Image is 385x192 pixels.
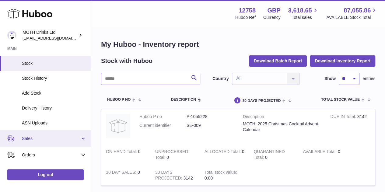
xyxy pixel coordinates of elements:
[22,61,86,66] span: Stock
[171,98,196,102] span: Description
[22,105,86,111] span: Delivery History
[298,144,348,165] td: 0
[254,149,285,161] strong: QUARANTINED Total
[101,165,151,186] td: 0
[106,114,130,138] img: product image
[344,6,371,15] span: 87,055.86
[107,98,131,102] span: Huboo P no
[212,76,229,82] label: Country
[139,123,187,128] dt: Current identifier
[326,15,378,20] span: AVAILABLE Stock Total
[205,170,237,176] strong: Total stock value
[205,149,242,155] strong: ALLOCATED Total
[235,15,256,20] div: Huboo Ref
[330,114,357,120] strong: DUE IN Total
[22,120,86,126] span: ASN Uploads
[106,149,138,155] strong: ON HAND Total
[324,76,336,82] label: Show
[187,114,234,120] dd: P-1055228
[242,99,281,103] span: 30 DAYS PROJECTED
[7,31,16,40] img: orders@mothdrinks.com
[151,165,200,186] td: 3142
[292,15,319,20] span: Total sales
[106,170,138,176] strong: 30 DAY SALES
[362,76,375,82] span: entries
[249,55,307,66] button: Download Batch Report
[155,170,184,182] strong: 30 DAYS PROJECTED
[7,169,84,180] a: Log out
[22,90,86,96] span: Add Stock
[200,144,249,165] td: 0
[288,6,312,15] span: 3,618.65
[310,55,375,66] button: Download Inventory Report
[139,114,187,120] dt: Huboo P no
[243,121,321,133] div: MOTH: 2025 Christmas Cocktail Advent Calendar
[243,114,321,121] strong: Description
[155,149,188,161] strong: UNPROCESSED Total
[326,6,378,20] a: 87,055.86 AVAILABLE Stock Total
[321,98,360,102] span: Total stock value
[151,144,200,165] td: 0
[101,40,375,49] h1: My Huboo - Inventory report
[22,136,80,141] span: Sales
[265,155,268,160] span: 0
[326,109,375,144] td: 3142
[239,6,256,15] strong: 12758
[23,36,89,40] span: [EMAIL_ADDRESS][DOMAIN_NAME]
[263,15,281,20] div: Currency
[23,30,77,41] div: MOTH Drinks Ltd
[187,123,234,128] dd: SE-009
[101,144,151,165] td: 0
[288,6,319,20] a: 3,618.65 Total sales
[22,75,86,81] span: Stock History
[205,176,213,180] span: 0.00
[101,57,152,65] h2: Stock with Huboo
[22,152,80,158] span: Orders
[267,6,280,15] strong: GBP
[303,149,338,155] strong: AVAILABLE Total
